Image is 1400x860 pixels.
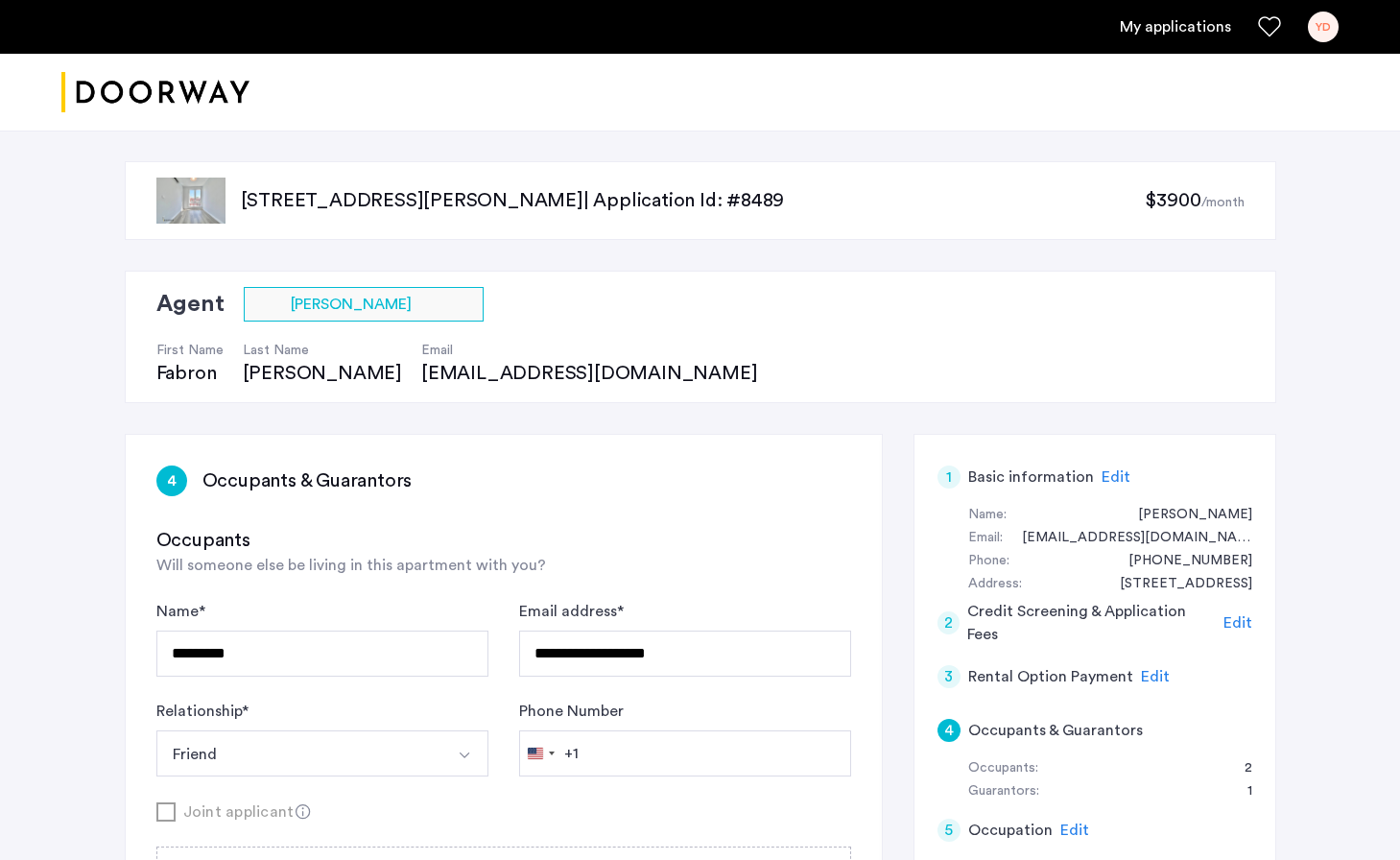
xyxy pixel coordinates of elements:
div: 2 [1225,757,1252,780]
img: apartment [156,178,225,224]
div: Phone: [968,550,1009,573]
sub: /month [1201,196,1245,209]
div: +12406153545 [1109,550,1252,573]
span: Will someone else be living in this apartment with you? [156,558,546,573]
h4: First Name [156,341,224,360]
label: Phone Number [519,700,624,723]
label: Relationship * [156,700,249,723]
div: Address: [968,573,1022,596]
div: 7202 baywood dr [1101,573,1252,596]
h3: Occupants [156,527,851,554]
div: 4 [156,466,187,496]
img: arrow [457,748,472,763]
div: [EMAIL_ADDRESS][DOMAIN_NAME] [421,360,776,387]
img: logo [61,57,249,129]
p: [STREET_ADDRESS][PERSON_NAME] | Application Id: #8489 [241,187,1146,214]
h2: Agent [156,287,225,322]
div: [PERSON_NAME] [243,360,402,387]
div: 1 [937,466,961,489]
div: 3 [937,665,961,688]
h4: Email [421,341,776,360]
div: 2 [937,611,961,634]
div: +1 [564,742,579,765]
span: Edit [1102,469,1130,485]
div: yvan122371@gmail.com [1003,527,1252,550]
div: Occupants: [968,757,1038,780]
h5: Occupants & Guarantors [968,719,1143,742]
div: 4 [937,719,961,742]
button: Selected country [520,731,579,776]
div: Guarantors: [968,780,1039,803]
a: Cazamio logo [61,57,249,129]
div: 1 [1228,780,1252,803]
span: $3900 [1145,191,1200,210]
h4: Last Name [243,341,402,360]
label: Name * [156,600,205,623]
h5: Occupation [968,819,1053,842]
button: Select option [156,730,443,776]
a: Favorites [1258,15,1281,38]
span: Edit [1060,823,1089,838]
iframe: chat widget [1319,783,1381,841]
div: Email: [968,527,1003,550]
label: Email address * [519,600,624,623]
a: My application [1120,15,1231,38]
button: Select option [442,730,488,776]
h5: Credit Screening & Application Fees [967,600,1216,646]
div: Name: [968,504,1007,527]
span: Edit [1223,615,1252,631]
span: Edit [1141,669,1170,684]
h5: Rental Option Payment [968,665,1133,688]
h5: Basic information [968,466,1094,489]
div: Yvan Djoumessi [1119,504,1252,527]
div: 5 [937,819,961,842]
div: YD [1308,12,1339,42]
div: Fabron [156,360,224,387]
h3: Occupants & Guarantors [202,467,413,494]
